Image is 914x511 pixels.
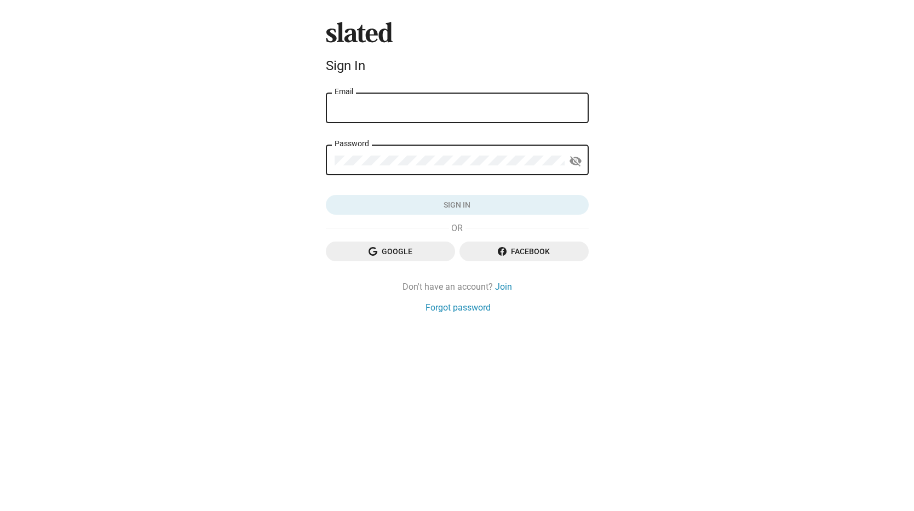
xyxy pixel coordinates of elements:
[326,58,589,73] div: Sign In
[426,302,491,313] a: Forgot password
[326,22,589,78] sl-branding: Sign In
[335,242,446,261] span: Google
[495,281,512,292] a: Join
[326,281,589,292] div: Don't have an account?
[459,242,589,261] button: Facebook
[569,153,582,170] mat-icon: visibility_off
[326,242,455,261] button: Google
[468,242,580,261] span: Facebook
[565,150,587,172] button: Show password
